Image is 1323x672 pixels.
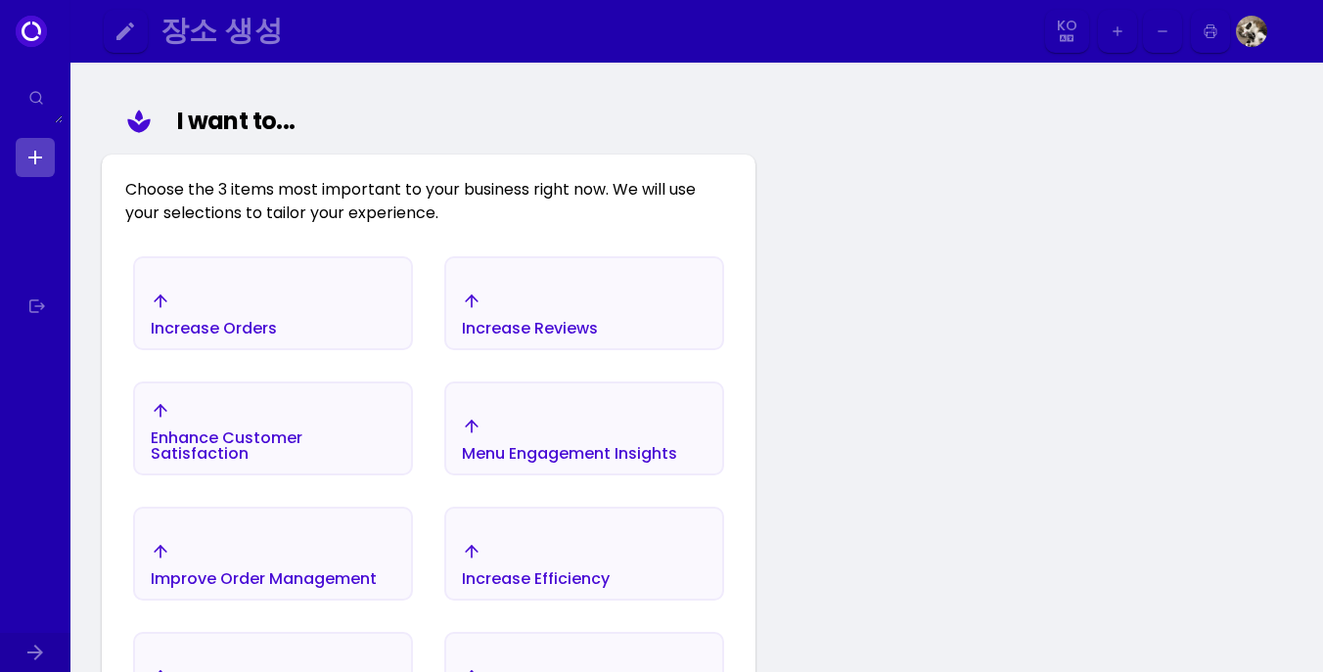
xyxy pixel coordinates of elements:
[160,20,1020,42] div: 장소 생성
[1273,16,1304,47] img: Image
[1236,16,1267,47] img: Image
[444,256,724,350] button: Increase Reviews
[151,430,395,462] div: Enhance Customer Satisfaction
[462,571,610,587] div: Increase Efficiency
[102,155,755,225] div: Choose the 3 items most important to your business right now. We will use your selections to tail...
[133,507,413,601] button: Improve Order Management
[151,321,277,336] div: Increase Orders
[133,381,413,475] button: Enhance Customer Satisfaction
[444,507,724,601] button: Increase Efficiency
[133,256,413,350] button: Increase Orders
[177,104,722,139] div: I want to...
[153,10,1039,54] button: 장소 생성
[151,571,377,587] div: Improve Order Management
[462,446,677,462] div: Menu Engagement Insights
[462,321,598,336] div: Increase Reviews
[444,381,724,475] button: Menu Engagement Insights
